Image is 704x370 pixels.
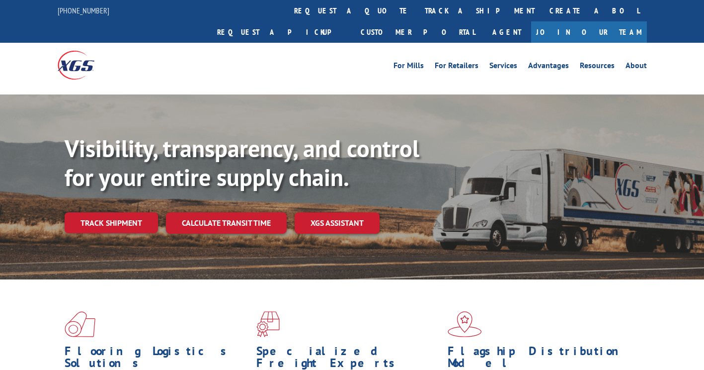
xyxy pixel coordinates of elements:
b: Visibility, transparency, and control for your entire supply chain. [65,133,419,192]
a: About [626,62,647,73]
a: XGS ASSISTANT [295,212,380,234]
a: For Retailers [435,62,478,73]
a: Track shipment [65,212,158,233]
a: [PHONE_NUMBER] [58,5,109,15]
img: xgs-icon-total-supply-chain-intelligence-red [65,311,95,337]
a: Services [489,62,517,73]
a: Agent [482,21,531,43]
a: For Mills [393,62,424,73]
img: xgs-icon-flagship-distribution-model-red [448,311,482,337]
a: Request a pickup [210,21,353,43]
a: Calculate transit time [166,212,287,234]
a: Join Our Team [531,21,647,43]
a: Resources [580,62,615,73]
img: xgs-icon-focused-on-flooring-red [256,311,280,337]
a: Advantages [528,62,569,73]
a: Customer Portal [353,21,482,43]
